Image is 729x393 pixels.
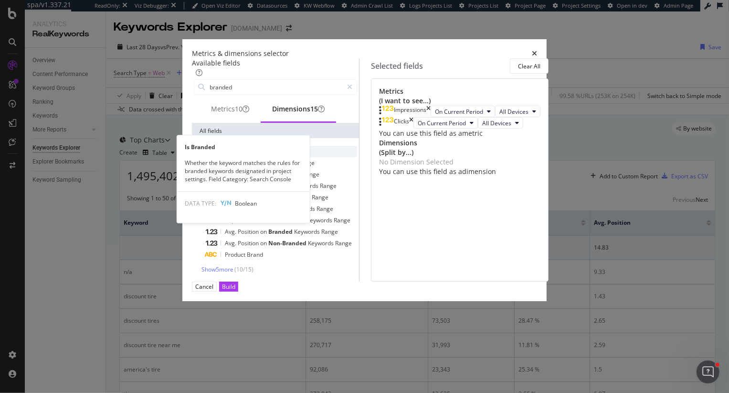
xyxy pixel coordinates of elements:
span: Position [238,228,260,236]
div: You can use this field as a dimension [379,167,540,176]
div: (I want to see...) [379,96,540,106]
span: On Current Period [418,119,466,127]
span: 10 [235,104,243,113]
div: Metrics [379,87,540,106]
button: Build [219,282,238,292]
span: Position [238,239,260,247]
span: Brand [247,251,263,259]
span: Range [320,182,337,190]
button: On Current Period [431,106,495,117]
span: Keywords [308,239,335,247]
button: All Devices [478,117,523,129]
span: All Devices [482,119,511,127]
span: Branded [268,228,294,236]
span: Range [321,228,338,236]
button: Clear All [510,58,549,74]
div: times [409,117,413,129]
div: ClickstimesOn Current PeriodAll Devices [379,117,540,129]
span: Range [334,216,350,224]
span: Boolean [235,199,257,207]
button: Cancel [192,282,217,292]
button: All Devices [495,106,540,117]
span: Range [335,239,352,247]
div: Dimensions [272,104,325,114]
div: Impressions [394,106,426,117]
div: Whether the keyword matches the rules for branded keywords designated in project settings. Field ... [177,159,310,183]
div: Clicks [394,117,409,129]
div: You can use this field as a metric [379,129,540,138]
span: Range [317,205,333,213]
div: ImpressionstimesOn Current PeriodAll Devices [379,106,540,117]
div: Selected fields [371,61,423,72]
span: Non-Branded [268,239,308,247]
span: Range [303,170,319,178]
div: Build [222,283,235,291]
div: brand label [235,104,243,114]
span: All Devices [499,108,528,116]
span: on [260,228,268,236]
div: (Split by...) [379,148,540,157]
span: Show 5 more [201,265,233,273]
span: Avg. [225,239,238,247]
span: Keywords [294,228,321,236]
div: No Dimension Selected [379,157,454,167]
span: Keywords [306,216,334,224]
div: modal [182,39,547,301]
span: ( 10 / 15 ) [234,265,254,273]
span: 15 [310,104,318,113]
span: Range [312,193,328,201]
div: times [426,106,431,117]
button: On Current Period [413,117,478,129]
div: brand label [310,104,318,114]
span: on [260,239,268,247]
iframe: Intercom live chat [697,360,719,383]
span: On Current Period [435,108,483,116]
div: All fields [192,123,359,138]
span: DATA TYPE: [185,199,216,207]
span: Avg. [225,228,238,236]
div: Dimensions [379,138,540,157]
div: Metrics [211,104,249,114]
div: Is Branded [177,143,310,151]
div: Metrics & dimensions selector [192,49,289,58]
div: Clear All [518,62,540,70]
span: Product [225,251,247,259]
div: times [532,49,537,58]
div: Available fields [192,58,359,68]
input: Search by field name [209,80,343,94]
div: Cancel [195,283,213,291]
